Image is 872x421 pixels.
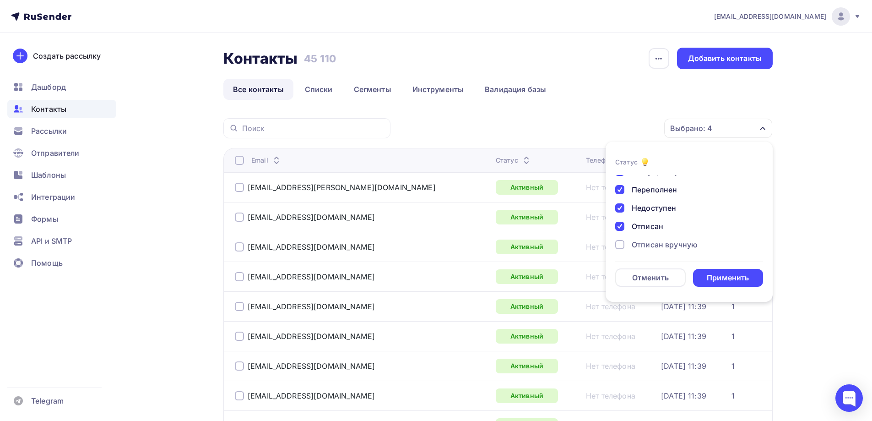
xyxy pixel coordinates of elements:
a: [EMAIL_ADDRESS][DOMAIN_NAME] [248,361,375,371]
div: Отменить [632,272,669,283]
span: Дашборд [31,82,66,93]
span: Telegram [31,395,64,406]
a: Нет телефона [586,272,635,281]
a: 1 [731,361,735,371]
a: Сегменты [344,79,401,100]
div: Email [251,156,282,165]
span: [EMAIL_ADDRESS][DOMAIN_NAME] [714,12,826,21]
a: Нет телефона [586,361,635,371]
div: Нет телефона [586,183,635,192]
a: Нет телефона [586,391,635,400]
a: Формы [7,210,116,228]
div: Отписан [632,221,663,232]
a: [EMAIL_ADDRESS][DOMAIN_NAME] [248,242,375,252]
div: Отписан вручную [632,239,698,250]
span: Шаблоны [31,169,66,180]
div: Создать рассылку [33,50,101,61]
a: [DATE] 11:39 [661,332,706,341]
span: Контакты [31,104,66,115]
button: Выбрано: 4 [664,118,773,138]
a: [EMAIL_ADDRESS][DOMAIN_NAME] [248,332,375,341]
a: Валидация базы [475,79,556,100]
div: Статус [615,158,638,167]
div: Недоступен [632,202,676,213]
a: Активный [496,359,558,373]
h3: 45 110 [304,52,336,65]
span: API и SMTP [31,235,72,246]
a: Списки [295,79,342,100]
span: Отправители [31,148,80,159]
a: Нет телефона [586,213,635,222]
a: Отправители [7,144,116,162]
a: [EMAIL_ADDRESS][DOMAIN_NAME] [248,213,375,222]
a: Активный [496,240,558,254]
a: Нет телефона [586,242,635,252]
div: Переполнен [632,184,677,195]
a: [DATE] 11:39 [661,391,706,400]
a: [EMAIL_ADDRESS][DOMAIN_NAME] [714,7,861,26]
a: Активный [496,180,558,195]
div: Телефон [586,156,627,165]
div: Статус [496,156,532,165]
a: Активный [496,269,558,284]
h2: Контакты [223,49,298,68]
div: Применить [707,273,749,283]
span: Рассылки [31,126,67,137]
a: Шаблоны [7,166,116,184]
div: Выбрано: 4 [670,123,712,134]
a: Инструменты [403,79,474,100]
a: [EMAIL_ADDRESS][DOMAIN_NAME] [248,391,375,400]
a: [EMAIL_ADDRESS][DOMAIN_NAME] [248,302,375,311]
a: [EMAIL_ADDRESS][DOMAIN_NAME] [248,272,375,281]
a: [DATE] 11:39 [661,361,706,371]
a: Нет телефона [586,332,635,341]
a: 1 [731,302,735,311]
input: Поиск [242,123,385,133]
a: [DATE] 11:39 [661,302,706,311]
a: [EMAIL_ADDRESS][PERSON_NAME][DOMAIN_NAME] [248,183,436,192]
a: Все контакты [223,79,293,100]
a: Активный [496,329,558,344]
a: Нет телефона [586,302,635,311]
a: Активный [496,210,558,224]
div: Добавить контакты [688,53,762,64]
a: Дашборд [7,78,116,96]
span: Формы [31,213,58,224]
span: Интеграции [31,191,75,202]
a: Контакты [7,100,116,118]
a: 1 [731,332,735,341]
ul: Выбрано: 4 [606,142,773,302]
a: 1 [731,391,735,400]
a: Рассылки [7,122,116,140]
a: Активный [496,299,558,314]
a: Активный [496,388,558,403]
